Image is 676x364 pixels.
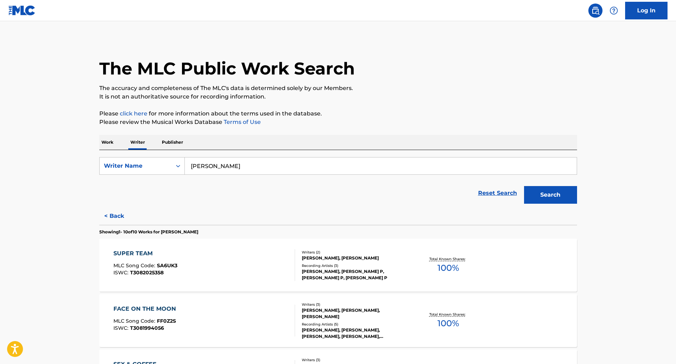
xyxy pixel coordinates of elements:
p: Publisher [160,135,185,150]
p: Showing 1 - 10 of 10 Works for [PERSON_NAME] [99,229,198,235]
a: Reset Search [475,185,521,201]
div: [PERSON_NAME], [PERSON_NAME] P,[PERSON_NAME] P, [PERSON_NAME] P [302,268,408,281]
button: < Back [99,207,142,225]
div: Recording Artists ( 5 ) [302,322,408,327]
div: Writers ( 3 ) [302,357,408,363]
div: Writers ( 2 ) [302,250,408,255]
div: SUPER TEAM [113,249,177,258]
span: 100 % [437,262,459,274]
div: [PERSON_NAME], [PERSON_NAME] [302,255,408,261]
p: Please for more information about the terms used in the database. [99,109,577,118]
p: Total Known Shares: [429,312,467,317]
img: MLC Logo [8,5,36,16]
span: FF0Z2S [157,318,176,324]
p: Work [99,135,116,150]
a: SUPER TEAMMLC Song Code:SA6UK3ISWC:T3082025358Writers (2)[PERSON_NAME], [PERSON_NAME]Recording Ar... [99,239,577,292]
span: ISWC : [113,325,130,331]
div: Writers ( 3 ) [302,302,408,307]
span: MLC Song Code : [113,262,157,269]
img: help [610,6,618,15]
p: Total Known Shares: [429,256,467,262]
span: T3082025358 [130,269,164,276]
img: search [591,6,600,15]
p: It is not an authoritative source for recording information. [99,93,577,101]
span: ISWC : [113,269,130,276]
p: The accuracy and completeness of The MLC's data is determined solely by our Members. [99,84,577,93]
span: MLC Song Code : [113,318,157,324]
div: Recording Artists ( 3 ) [302,263,408,268]
span: 100 % [437,317,459,330]
a: Terms of Use [222,119,261,125]
div: [PERSON_NAME], [PERSON_NAME], [PERSON_NAME] [302,307,408,320]
a: Log In [625,2,668,19]
p: Writer [128,135,147,150]
a: FACE ON THE MOONMLC Song Code:FF0Z2SISWC:T3081994056Writers (3)[PERSON_NAME], [PERSON_NAME], [PER... [99,294,577,347]
div: Help [607,4,621,18]
h1: The MLC Public Work Search [99,58,355,79]
div: Writer Name [104,162,167,170]
div: FACE ON THE MOON [113,305,180,313]
button: Search [524,186,577,204]
a: click here [120,110,147,117]
form: Search Form [99,157,577,207]
p: Please review the Musical Works Database [99,118,577,126]
div: [PERSON_NAME], [PERSON_NAME], [PERSON_NAME], [PERSON_NAME], [PERSON_NAME] [302,327,408,340]
span: SA6UK3 [157,262,177,269]
span: T3081994056 [130,325,164,331]
a: Public Search [588,4,602,18]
